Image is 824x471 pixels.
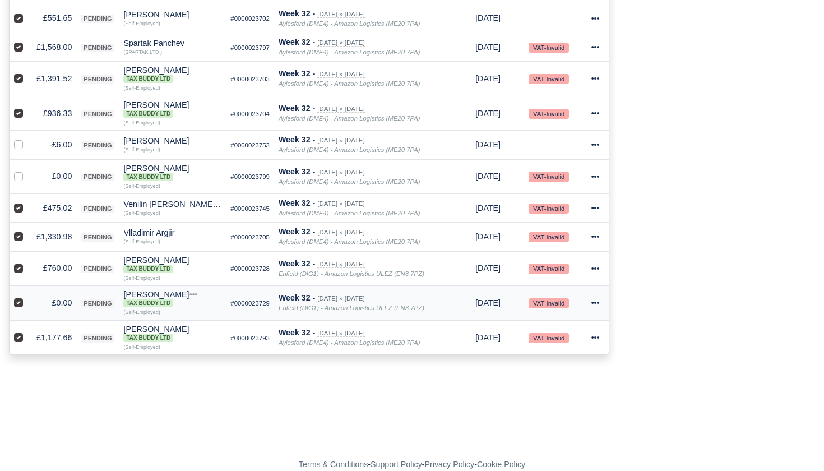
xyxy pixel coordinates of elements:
span: Tax Buddy Ltd [123,173,173,181]
small: VAT-Invalid [529,232,569,242]
span: pending [81,334,114,343]
span: 5 hours from now [475,13,501,22]
span: pending [81,299,114,308]
small: #0000023797 [230,44,270,51]
i: Aylesford (DME4) - Amazon Logistics (ME20 7PA) [279,210,420,216]
td: £551.65 [32,4,76,33]
small: [DATE] » [DATE] [317,71,364,78]
span: 5 hours from now [475,204,501,213]
td: £1,177.66 [32,320,76,354]
a: Cookie Policy [477,460,525,469]
small: VAT-Invalid [529,333,569,343]
small: (Self-Employed) [123,344,160,350]
small: [DATE] » [DATE] [317,105,364,113]
div: [PERSON_NAME] Tax Buddy Ltd [123,164,221,181]
small: [DATE] » [DATE] [317,137,364,144]
small: #0000023799 [230,173,270,180]
td: £760.00 [32,251,76,286]
small: [DATE] » [DATE] [317,229,364,236]
strong: Week 32 - [279,259,315,268]
i: Aylesford (DME4) - Amazon Logistics (ME20 7PA) [279,115,420,122]
td: £1,391.52 [32,62,76,96]
i: Aylesford (DME4) - Amazon Logistics (ME20 7PA) [279,80,420,87]
small: (Self-Employed) [123,21,160,26]
small: (Self-Employed) [123,310,160,315]
a: Terms & Conditions [299,460,368,469]
i: Enfield (DIG1) - Amazon Logistics ULEZ (EN3 7PZ) [279,270,424,277]
td: £0.00 [32,159,76,194]
span: pending [81,205,114,213]
small: [DATE] » [DATE] [317,39,364,47]
small: VAT-Invalid [529,264,569,274]
div: [PERSON_NAME] [123,137,221,145]
td: £1,330.98 [32,223,76,251]
div: Spartak Panchev [123,39,221,47]
strong: Week 32 - [279,293,315,302]
small: [DATE] » [DATE] [317,169,364,176]
td: £0.00 [32,286,76,321]
div: [PERSON_NAME] Tax Buddy Ltd [123,256,221,273]
span: pending [81,15,114,23]
small: VAT-Invalid [529,109,569,119]
span: pending [81,265,114,273]
small: (Self-Employed) [123,85,160,91]
i: Aylesford (DME4) - Amazon Logistics (ME20 7PA) [279,238,420,245]
span: pending [81,141,114,150]
small: #0000023704 [230,110,270,117]
a: Support Policy [371,460,422,469]
span: pending [81,75,114,84]
small: (Self-Employed) [123,120,160,126]
span: 5 hours from now [475,140,501,149]
small: #0000023793 [230,335,270,341]
i: Enfield (DIG1) - Amazon Logistics ULEZ (EN3 7PZ) [279,304,424,311]
span: 5 hours from now [475,109,501,118]
span: 5 hours from now [475,172,501,181]
iframe: Chat Widget [768,417,824,471]
div: [PERSON_NAME] [123,256,221,273]
small: (Self-Employed) [123,183,160,189]
div: [PERSON_NAME] [123,11,221,19]
small: #0000023753 [230,142,270,149]
span: Tax Buddy Ltd [123,299,173,307]
span: Tax Buddy Ltd [123,334,173,342]
div: [PERSON_NAME] [123,290,221,307]
span: 5 hours from now [475,43,501,52]
span: pending [81,233,114,242]
div: [PERSON_NAME] Tax Buddy Ltd [123,325,221,342]
div: [PERSON_NAME] [123,66,221,83]
small: #0000023705 [230,234,270,241]
span: 5 hours from now [475,74,501,83]
span: Tax Buddy Ltd [123,110,173,118]
small: [DATE] » [DATE] [317,295,364,302]
a: Privacy Policy [425,460,475,469]
div: [PERSON_NAME] [123,325,221,342]
div: [PERSON_NAME] [123,101,221,118]
strong: Week 32 - [279,9,315,18]
div: [PERSON_NAME] [123,164,221,181]
small: #0000023728 [230,265,270,272]
div: [PERSON_NAME] Tax Buddy Ltd [123,101,221,118]
small: [DATE] » [DATE] [317,330,364,337]
small: VAT-Invalid [529,298,569,308]
span: 5 hours from now [475,264,501,273]
i: Aylesford (DME4) - Amazon Logistics (ME20 7PA) [279,339,420,346]
span: pending [81,44,114,52]
strong: Week 32 - [279,69,315,78]
small: (SPARTAK LTD ) [123,49,162,55]
i: Aylesford (DME4) - Amazon Logistics (ME20 7PA) [279,49,420,56]
small: VAT-Invalid [529,74,569,84]
div: Vlladimir Argjir [123,229,221,237]
td: £1,568.00 [32,33,76,61]
strong: Week 32 - [279,104,315,113]
small: VAT-Invalid [529,172,569,182]
small: #0000023702 [230,15,270,22]
div: [PERSON_NAME] Tax Buddy Ltd [123,66,221,83]
small: [DATE] » [DATE] [317,200,364,207]
small: #0000023729 [230,300,270,307]
i: Aylesford (DME4) - Amazon Logistics (ME20 7PA) [279,178,420,185]
div: [PERSON_NAME] Tax Buddy Ltd [123,290,221,307]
